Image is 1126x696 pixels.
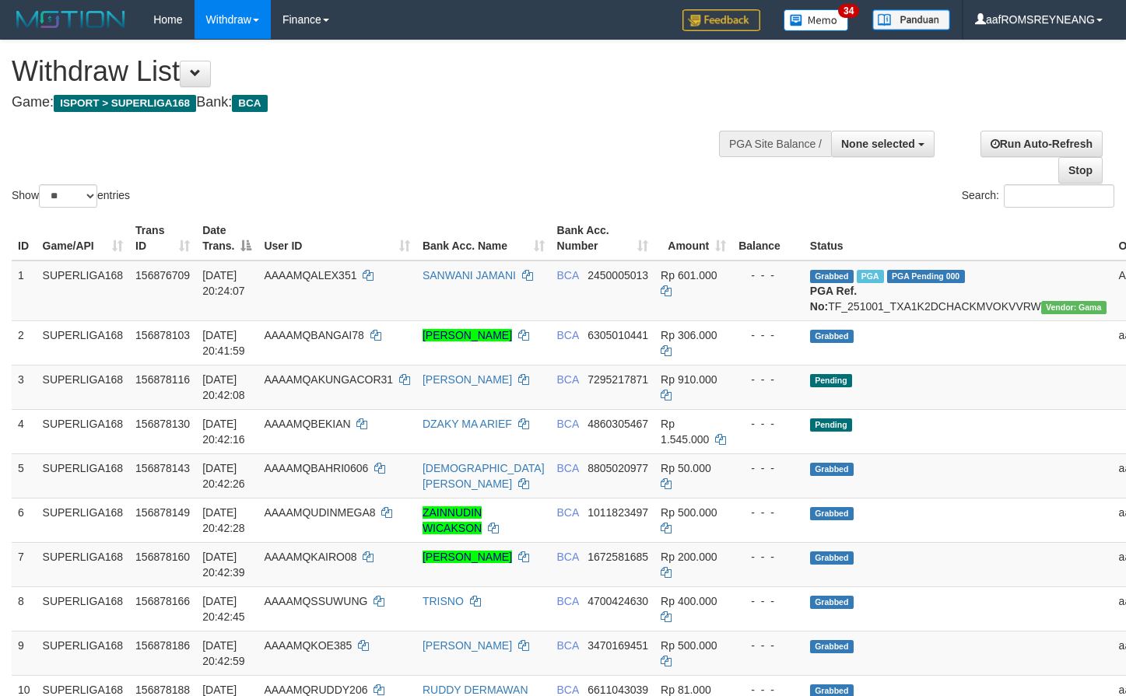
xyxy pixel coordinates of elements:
[588,639,648,652] span: Copy 3470169451 to clipboard
[202,639,245,667] span: [DATE] 20:42:59
[202,329,245,357] span: [DATE] 20:41:59
[135,269,190,282] span: 156876709
[12,365,37,409] td: 3
[588,684,648,696] span: Copy 6611043039 to clipboard
[719,131,831,157] div: PGA Site Balance /
[738,372,798,387] div: - - -
[12,498,37,542] td: 6
[682,9,760,31] img: Feedback.jpg
[135,595,190,607] span: 156878166
[1041,301,1107,314] span: Vendor URL: https://trx31.1velocity.biz
[12,261,37,321] td: 1
[37,586,130,631] td: SUPERLIGA168
[135,506,190,519] span: 156878149
[588,595,648,607] span: Copy 4700424630 to clipboard
[264,373,393,386] span: AAAAMQAKUNGACOR31
[588,462,648,474] span: Copy 8805020977 to clipboard
[980,131,1103,157] a: Run Auto-Refresh
[857,270,884,283] span: Marked by aafsoycanthlai
[135,329,190,341] span: 156878103
[588,269,648,282] span: Copy 2450005013 to clipboard
[784,9,849,31] img: Button%20Memo.svg
[264,551,356,563] span: AAAAMQKAIRO08
[202,269,245,297] span: [DATE] 20:24:07
[557,684,579,696] span: BCA
[196,216,258,261] th: Date Trans.: activate to sort column descending
[12,320,37,365] td: 2
[654,216,732,261] th: Amount: activate to sort column ascending
[661,506,717,519] span: Rp 500.000
[423,329,512,341] a: [PERSON_NAME]
[887,270,965,283] span: PGA Pending
[872,9,950,30] img: panduan.png
[738,505,798,520] div: - - -
[738,327,798,343] div: - - -
[661,551,717,563] span: Rp 200.000
[135,684,190,696] span: 156878188
[423,418,512,430] a: DZAKY MA ARIEF
[423,595,464,607] a: TRISNO
[135,639,190,652] span: 156878186
[423,639,512,652] a: [PERSON_NAME]
[557,639,579,652] span: BCA
[810,330,854,343] span: Grabbed
[661,639,717,652] span: Rp 500.000
[810,551,854,565] span: Grabbed
[423,684,528,696] a: RUDDY DERMAWAN
[135,373,190,386] span: 156878116
[557,506,579,519] span: BCA
[732,216,804,261] th: Balance
[129,216,196,261] th: Trans ID: activate to sort column ascending
[135,551,190,563] span: 156878160
[661,373,717,386] span: Rp 910.000
[423,551,512,563] a: [PERSON_NAME]
[12,542,37,586] td: 7
[1058,157,1103,184] a: Stop
[841,138,915,150] span: None selected
[37,631,130,675] td: SUPERLIGA168
[202,418,245,446] span: [DATE] 20:42:16
[12,184,130,208] label: Show entries
[232,95,267,112] span: BCA
[135,462,190,474] span: 156878143
[804,261,1113,321] td: TF_251001_TXA1K2DCHACKMVOKVVRW
[810,596,854,609] span: Grabbed
[264,269,356,282] span: AAAAMQALEX351
[202,595,245,623] span: [DATE] 20:42:45
[12,409,37,453] td: 4
[588,551,648,563] span: Copy 1672581685 to clipboard
[423,373,512,386] a: [PERSON_NAME]
[661,595,717,607] span: Rp 400.000
[264,595,367,607] span: AAAAMQSSUWUNG
[258,216,416,261] th: User ID: activate to sort column ascending
[264,506,375,519] span: AAAAMQUDINMEGA8
[557,595,579,607] span: BCA
[810,270,854,283] span: Grabbed
[39,184,97,208] select: Showentries
[202,373,245,401] span: [DATE] 20:42:08
[202,462,245,490] span: [DATE] 20:42:26
[661,684,711,696] span: Rp 81.000
[37,320,130,365] td: SUPERLIGA168
[738,638,798,653] div: - - -
[416,216,551,261] th: Bank Acc. Name: activate to sort column ascending
[810,507,854,520] span: Grabbed
[810,374,852,387] span: Pending
[1004,184,1114,208] input: Search:
[264,418,350,430] span: AAAAMQBEKIAN
[557,269,579,282] span: BCA
[264,684,367,696] span: AAAAMQRUDDY206
[557,418,579,430] span: BCA
[37,453,130,498] td: SUPERLIGA168
[838,4,859,18] span: 34
[804,216,1113,261] th: Status
[810,285,857,313] b: PGA Ref. No:
[37,498,130,542] td: SUPERLIGA168
[12,631,37,675] td: 9
[661,462,711,474] span: Rp 50.000
[135,418,190,430] span: 156878130
[557,373,579,386] span: BCA
[12,8,130,31] img: MOTION_logo.png
[810,463,854,476] span: Grabbed
[661,329,717,341] span: Rp 306.000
